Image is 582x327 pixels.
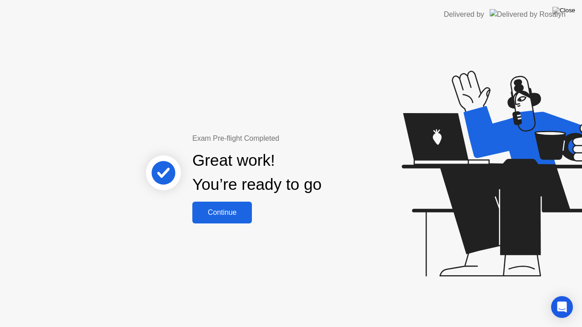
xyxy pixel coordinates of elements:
div: Great work! You’re ready to go [192,149,321,197]
div: Exam Pre-flight Completed [192,133,380,144]
button: Continue [192,202,252,223]
img: Delivered by Rosalyn [490,9,566,20]
img: Close [552,7,575,14]
div: Delivered by [444,9,484,20]
div: Continue [195,208,249,217]
div: Open Intercom Messenger [551,296,573,318]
